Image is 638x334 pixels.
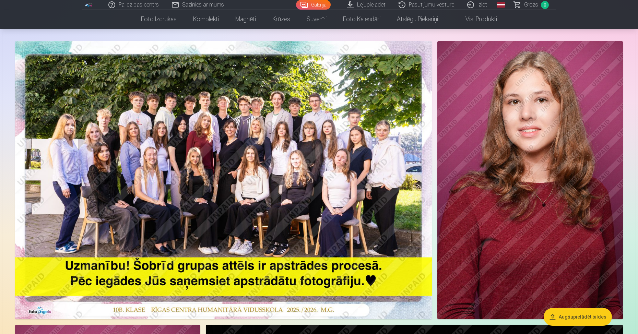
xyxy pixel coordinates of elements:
span: Grozs [524,1,538,9]
a: Komplekti [185,10,227,29]
a: Visi produkti [446,10,505,29]
span: 0 [541,1,549,9]
a: Suvenīri [298,10,335,29]
a: Magnēti [227,10,264,29]
button: Augšupielādēt bildes [544,308,612,326]
img: /fa1 [85,3,93,7]
a: Foto izdrukas [133,10,185,29]
a: Foto kalendāri [335,10,389,29]
a: Atslēgu piekariņi [389,10,446,29]
a: Krūzes [264,10,298,29]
